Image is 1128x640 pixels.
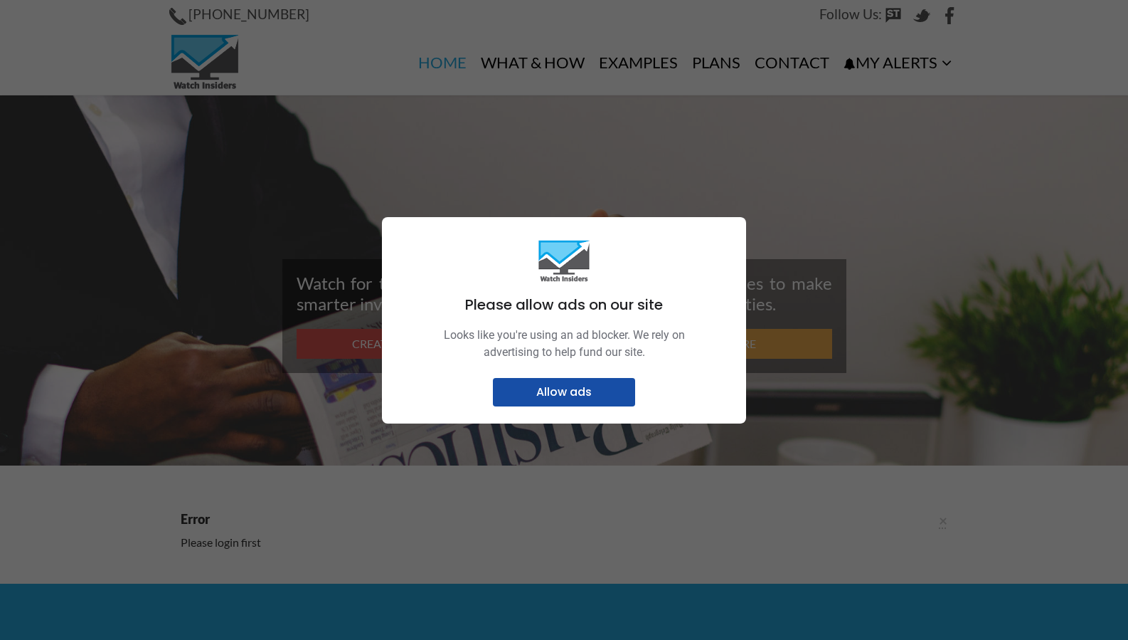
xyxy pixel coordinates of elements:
div: Please allow ads on our site [382,217,746,424]
button: Allow ads [493,378,635,406]
h1: Please allow ads on our site [399,294,729,315]
img: Welcome to watchinsiders.com [537,240,591,283]
p: Allow ads [501,385,627,399]
p: Looks like you're using an ad blocker. We rely on advertising to help fund our site. [422,327,706,361]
